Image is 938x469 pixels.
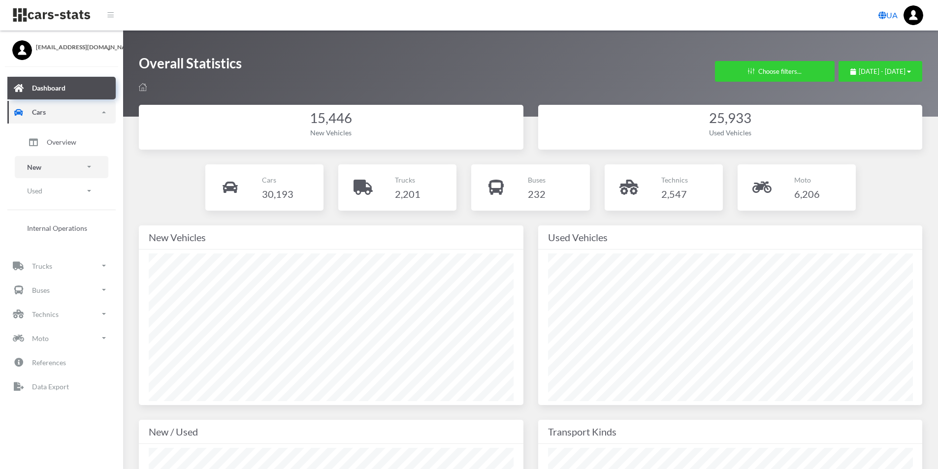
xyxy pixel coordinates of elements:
p: Cars [262,174,293,186]
a: New [15,156,108,178]
p: Data Export [32,380,69,393]
p: Technics [32,308,59,320]
p: Cars [32,106,46,118]
p: Dashboard [32,82,65,94]
a: Moto [7,327,116,349]
h4: 30,193 [262,186,293,202]
a: Data Export [7,375,116,398]
div: Used Vehicles [548,229,913,245]
div: New Vehicles [149,127,514,138]
span: [DATE] - [DATE] [859,67,906,75]
p: Moto [32,332,49,344]
button: [DATE] - [DATE] [839,61,922,82]
h4: 6,206 [794,186,820,202]
p: Moto [794,174,820,186]
p: References [32,356,66,369]
h1: Overall Statistics [139,54,242,77]
button: Choose filters... [715,61,835,82]
p: New [27,161,41,173]
img: ... [904,5,923,25]
a: [EMAIL_ADDRESS][DOMAIN_NAME] [12,40,111,52]
div: New / Used [149,424,514,439]
div: 25,933 [548,109,913,128]
p: Trucks [32,260,52,272]
div: New Vehicles [149,229,514,245]
h4: 2,547 [661,186,688,202]
a: Dashboard [7,77,116,99]
p: Buses [32,284,50,296]
div: Used Vehicles [548,127,913,138]
div: Transport Kinds [548,424,913,439]
h4: 2,201 [395,186,420,202]
span: Internal Operations [27,223,87,233]
a: Buses [7,279,116,301]
a: Internal Operations [15,218,108,238]
h4: 232 [528,186,546,202]
p: Technics [661,174,688,186]
a: Trucks [7,254,116,277]
a: References [7,351,116,374]
a: Technics [7,303,116,325]
a: Cars [7,101,116,124]
p: Trucks [395,174,420,186]
div: 15,446 [149,109,514,128]
p: Used [27,185,42,197]
a: Overview [15,130,108,155]
span: [EMAIL_ADDRESS][DOMAIN_NAME] [36,43,111,52]
a: UA [874,5,902,25]
a: Used [15,180,108,202]
p: Buses [528,174,546,186]
img: navbar brand [12,7,91,23]
span: Overview [47,137,76,147]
